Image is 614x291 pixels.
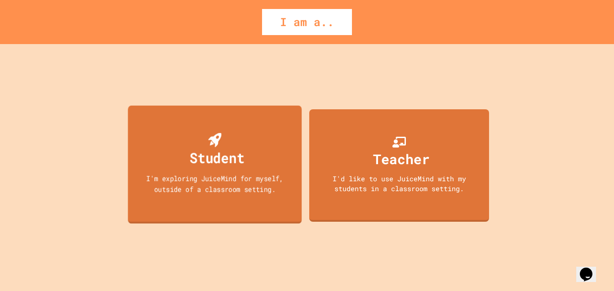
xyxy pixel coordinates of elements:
div: Student [190,147,245,168]
div: I'd like to use JuiceMind with my students in a classroom setting. [318,174,480,194]
div: I'm exploring JuiceMind for myself, outside of a classroom setting. [137,173,293,194]
div: Teacher [373,149,430,169]
div: I am a.. [262,9,352,35]
iframe: chat widget [576,255,605,282]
